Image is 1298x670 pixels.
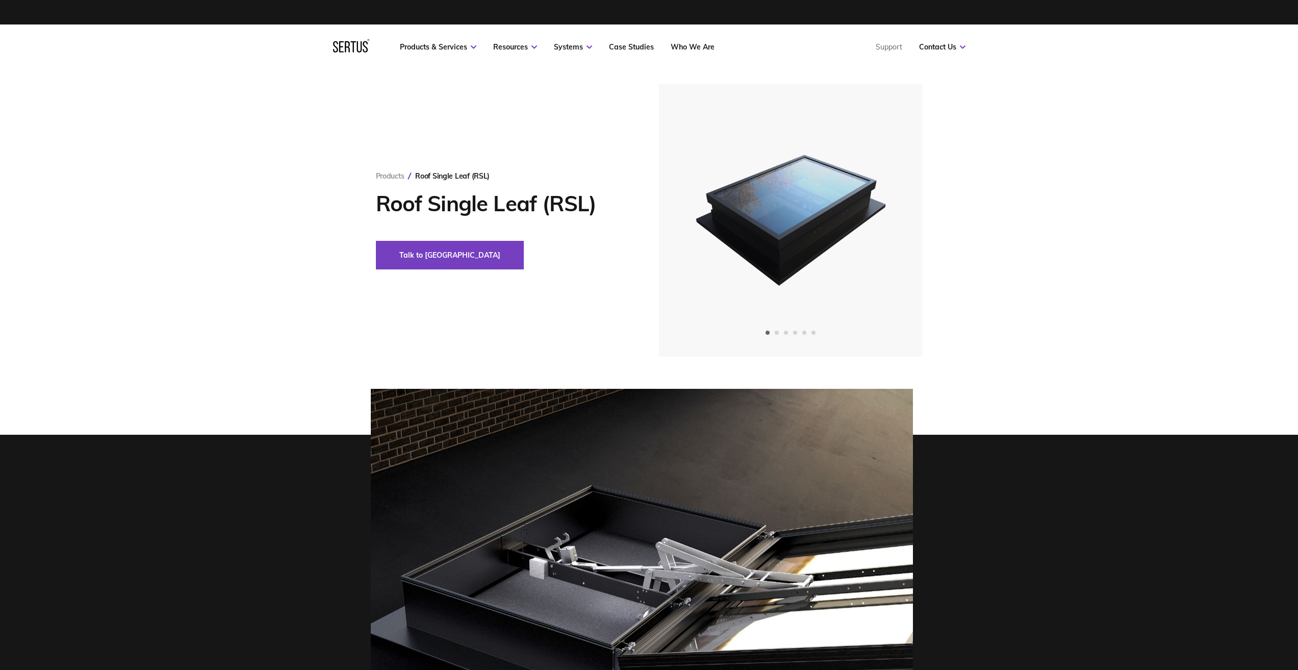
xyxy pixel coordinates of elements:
a: Resources [493,42,537,52]
a: Case Studies [609,42,654,52]
span: Go to slide 3 [784,331,788,335]
a: Products [376,171,404,181]
span: Go to slide 2 [775,331,779,335]
a: Products & Services [400,42,476,52]
h1: Roof Single Leaf (RSL) [376,191,628,216]
span: Go to slide 6 [811,331,816,335]
a: Who We Are [671,42,715,52]
button: Talk to [GEOGRAPHIC_DATA] [376,241,524,269]
span: Go to slide 5 [802,331,806,335]
a: Contact Us [919,42,965,52]
span: Go to slide 4 [793,331,797,335]
a: Systems [554,42,592,52]
a: Support [876,42,902,52]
